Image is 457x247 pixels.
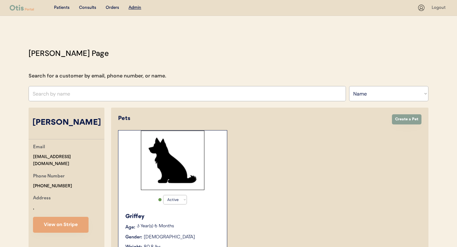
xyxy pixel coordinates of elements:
[33,195,51,203] div: Address
[141,130,204,190] img: Rectangle%2029.svg
[125,212,221,221] div: Griffey
[144,234,195,241] div: [DEMOGRAPHIC_DATA]
[29,117,104,129] div: [PERSON_NAME]
[33,144,45,151] div: Email
[29,86,346,101] input: Search by name
[29,48,109,59] div: [PERSON_NAME] Page
[33,183,72,190] div: [PHONE_NUMBER]
[106,5,119,11] div: Orders
[125,224,135,231] div: Age:
[432,5,447,11] div: Logout
[118,114,386,123] div: Pets
[125,234,142,241] div: Gender:
[33,204,34,212] div: ,
[33,217,89,233] button: View on Stripe
[33,173,65,181] div: Phone Number
[79,5,96,11] div: Consults
[137,224,221,229] p: 3 Year(s) 6 Months
[29,72,166,80] div: Search for a customer by email, phone number, or name.
[129,5,141,10] u: Admin
[392,114,421,124] button: Create a Pet
[54,5,70,11] div: Patients
[33,153,104,168] div: [EMAIL_ADDRESS][DOMAIN_NAME]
